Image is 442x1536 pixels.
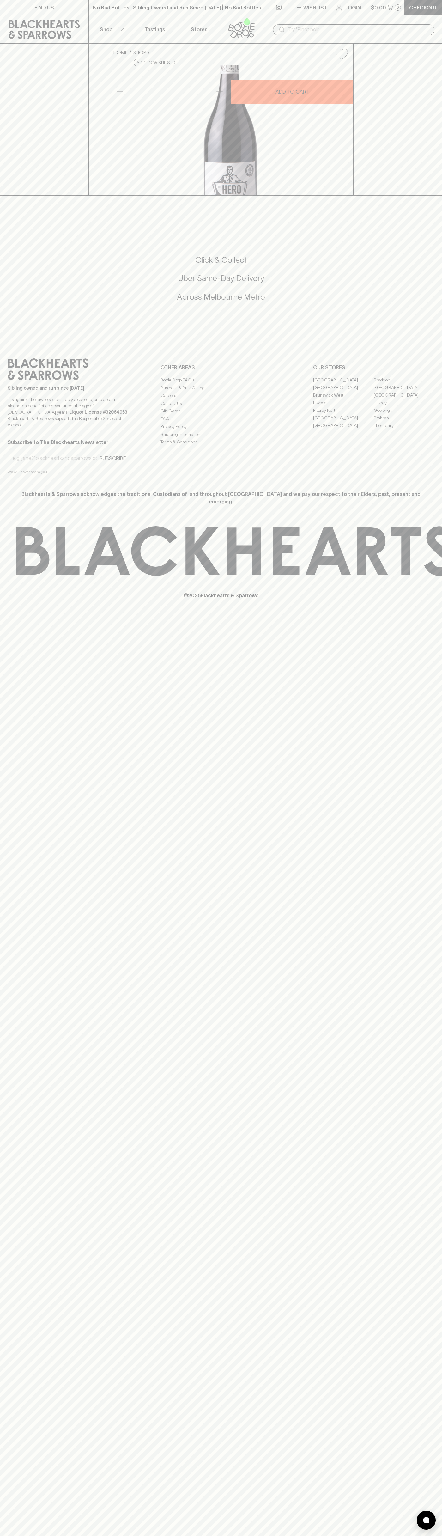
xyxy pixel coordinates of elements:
p: OUR STORES [313,363,434,371]
p: Tastings [145,26,165,33]
button: SUBSCRIBE [97,451,129,465]
p: FIND US [34,4,54,11]
a: Shipping Information [160,430,282,438]
a: Fitzroy North [313,406,374,414]
p: OTHER AREAS [160,363,282,371]
p: SUBSCRIBE [100,454,126,462]
p: Sibling owned and run since [DATE] [8,385,129,391]
a: Thornbury [374,422,434,429]
a: [GEOGRAPHIC_DATA] [313,422,374,429]
a: Tastings [133,15,177,43]
a: Braddon [374,376,434,384]
a: Stores [177,15,221,43]
a: [GEOGRAPHIC_DATA] [313,384,374,391]
input: Try "Pinot noir" [288,25,429,35]
a: Brunswick West [313,391,374,399]
a: Bottle Drop FAQ's [160,376,282,384]
p: Subscribe to The Blackhearts Newsletter [8,438,129,446]
a: Gift Cards [160,407,282,415]
a: [GEOGRAPHIC_DATA] [374,391,434,399]
a: [GEOGRAPHIC_DATA] [313,376,374,384]
p: Login [345,4,361,11]
a: Careers [160,392,282,399]
a: Prahran [374,414,434,422]
button: Add to wishlist [333,46,350,62]
h5: Click & Collect [8,255,434,265]
button: Add to wishlist [134,59,175,66]
p: $0.00 [371,4,386,11]
p: We will never spam you [8,469,129,475]
a: Business & Bulk Gifting [160,384,282,392]
p: Shop [100,26,112,33]
p: ADD TO CART [275,88,309,95]
a: Privacy Policy [160,423,282,430]
a: Fitzroy [374,399,434,406]
p: Wishlist [303,4,327,11]
img: bubble-icon [423,1517,429,1523]
strong: Liquor License #32064953 [69,410,127,415]
a: SHOP [133,50,146,55]
a: Contact Us [160,399,282,407]
a: HOME [113,50,128,55]
h5: Uber Same-Day Delivery [8,273,434,283]
input: e.g. jane@blackheartsandsparrows.com.au [13,453,97,463]
div: Call to action block [8,229,434,335]
a: [GEOGRAPHIC_DATA] [313,414,374,422]
h5: Across Melbourne Metro [8,292,434,302]
img: 40476.png [108,65,353,195]
a: FAQ's [160,415,282,423]
a: Terms & Conditions [160,438,282,446]
p: It is against the law to sell or supply alcohol to, or to obtain alcohol on behalf of a person un... [8,396,129,428]
a: Elwood [313,399,374,406]
p: Blackhearts & Sparrows acknowledges the traditional Custodians of land throughout [GEOGRAPHIC_DAT... [12,490,430,505]
button: ADD TO CART [231,80,353,104]
p: Stores [191,26,207,33]
p: Checkout [409,4,438,11]
a: [GEOGRAPHIC_DATA] [374,384,434,391]
p: 0 [397,6,399,9]
button: Shop [89,15,133,43]
a: Geelong [374,406,434,414]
